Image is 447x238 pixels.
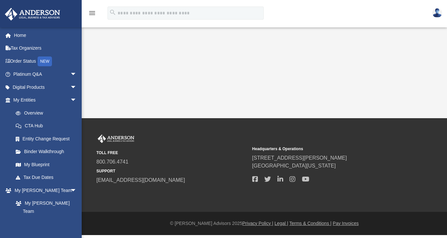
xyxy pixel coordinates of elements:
[70,184,83,197] span: arrow_drop_down
[274,221,288,226] a: Legal |
[5,55,87,68] a: Order StatusNEW
[70,94,83,107] span: arrow_drop_down
[290,221,332,226] a: Terms & Conditions |
[333,221,358,226] a: Pay Invoices
[70,81,83,94] span: arrow_drop_down
[38,56,52,66] div: NEW
[432,8,442,18] img: User Pic
[252,146,404,152] small: Headquarters & Operations
[242,221,273,226] a: Privacy Policy |
[9,145,87,158] a: Binder Walkthrough
[9,119,87,133] a: CTA Hub
[109,9,116,16] i: search
[9,132,87,145] a: Entity Change Request
[9,197,80,218] a: My [PERSON_NAME] Team
[9,158,83,171] a: My Blueprint
[96,150,248,156] small: TOLL FREE
[5,42,87,55] a: Tax Organizers
[3,8,62,21] img: Anderson Advisors Platinum Portal
[252,155,347,161] a: [STREET_ADDRESS][PERSON_NAME]
[5,94,87,107] a: My Entitiesarrow_drop_down
[9,171,87,184] a: Tax Due Dates
[82,220,447,227] div: © [PERSON_NAME] Advisors 2025
[88,9,96,17] i: menu
[252,163,336,168] a: [GEOGRAPHIC_DATA][US_STATE]
[88,12,96,17] a: menu
[96,159,128,165] a: 800.706.4741
[5,184,83,197] a: My [PERSON_NAME] Teamarrow_drop_down
[96,135,136,143] img: Anderson Advisors Platinum Portal
[9,106,87,119] a: Overview
[5,81,87,94] a: Digital Productsarrow_drop_down
[5,68,87,81] a: Platinum Q&Aarrow_drop_down
[5,29,87,42] a: Home
[96,177,185,183] a: [EMAIL_ADDRESS][DOMAIN_NAME]
[70,68,83,81] span: arrow_drop_down
[96,168,248,174] small: SUPPORT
